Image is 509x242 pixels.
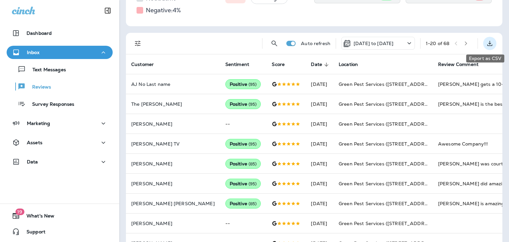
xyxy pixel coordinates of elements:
[249,82,257,87] span: ( 95 )
[301,41,330,46] p: Auto refresh
[339,161,478,167] span: Green Pest Services ([STREET_ADDRESS][PERSON_NAME])
[272,62,285,67] span: Score
[306,134,333,154] td: [DATE]
[7,27,113,40] button: Dashboard
[339,62,367,68] span: Location
[146,5,181,16] h5: Negative: 4 %
[225,79,261,89] div: Positive
[249,101,257,107] span: ( 95 )
[131,121,215,127] p: [PERSON_NAME]
[339,141,478,147] span: Green Pest Services ([STREET_ADDRESS][PERSON_NAME])
[27,30,52,36] p: Dashboard
[15,209,24,215] span: 19
[7,136,113,149] button: Assets
[20,229,45,237] span: Support
[131,141,215,147] p: [PERSON_NAME] TV
[98,4,117,17] button: Collapse Sidebar
[268,37,281,50] button: Search Reviews
[306,114,333,134] td: [DATE]
[306,194,333,213] td: [DATE]
[225,199,261,209] div: Positive
[311,62,322,67] span: Date
[225,99,261,109] div: Positive
[339,220,437,226] span: Green Pest Services ([STREET_ADDRESS])
[339,81,437,87] span: Green Pest Services ([STREET_ADDRESS])
[7,62,113,76] button: Text Messages
[26,84,51,91] p: Reviews
[311,62,331,68] span: Date
[27,121,50,126] p: Marketing
[7,117,113,130] button: Marketing
[426,41,449,46] div: 1 - 20 of 68
[339,181,465,187] span: Green Pest Services ([STREET_ADDRESS][US_STATE])
[26,101,74,108] p: Survey Responses
[438,62,479,67] span: Review Comment
[249,201,257,207] span: ( 85 )
[306,174,333,194] td: [DATE]
[249,161,257,167] span: ( 85 )
[7,46,113,59] button: Inbox
[131,161,215,166] p: [PERSON_NAME]
[26,67,66,73] p: Text Messages
[272,62,293,68] span: Score
[483,37,496,50] button: Export as CSV
[27,159,38,164] p: Data
[466,54,504,62] div: Export as CSV
[225,62,249,67] span: Sentiment
[7,155,113,168] button: Data
[339,121,437,127] span: Green Pest Services ([STREET_ADDRESS])
[220,114,267,134] td: --
[131,221,215,226] p: [PERSON_NAME]
[131,181,215,186] p: [PERSON_NAME]
[339,201,437,207] span: Green Pest Services ([STREET_ADDRESS])
[225,159,261,169] div: Positive
[306,74,333,94] td: [DATE]
[438,62,487,68] span: Review Comment
[306,154,333,174] td: [DATE]
[7,97,113,111] button: Survey Responses
[225,62,258,68] span: Sentiment
[220,213,267,233] td: --
[131,201,215,206] p: [PERSON_NAME] [PERSON_NAME]
[131,62,162,68] span: Customer
[339,62,358,67] span: Location
[339,101,437,107] span: Green Pest Services ([STREET_ADDRESS])
[7,225,113,238] button: Support
[225,179,261,189] div: Positive
[249,141,257,147] span: ( 95 )
[131,82,215,87] p: AJ No Last name
[354,41,393,46] p: [DATE] to [DATE]
[7,80,113,93] button: Reviews
[27,50,39,55] p: Inbox
[225,139,261,149] div: Positive
[249,181,257,187] span: ( 95 )
[20,213,54,221] span: What's New
[131,37,144,50] button: Filters
[306,94,333,114] td: [DATE]
[7,209,113,222] button: 19What's New
[131,101,215,107] p: The [PERSON_NAME]
[306,213,333,233] td: [DATE]
[131,62,154,67] span: Customer
[27,140,42,145] p: Assets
